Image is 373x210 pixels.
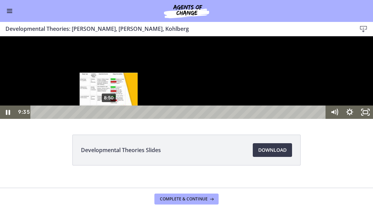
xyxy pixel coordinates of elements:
div: Playbar [36,69,322,83]
img: Agents of Change [146,3,227,19]
h3: Developmental Theories: [PERSON_NAME], [PERSON_NAME], Kohlberg [5,25,346,33]
button: Show settings menu [342,69,358,83]
span: Complete & continue [160,196,208,202]
button: Complete & continue [154,194,219,205]
button: Mute [327,69,342,83]
a: Download [253,143,292,157]
span: Developmental Theories Slides [81,146,161,154]
button: Enable menu [5,7,14,15]
span: Download [258,146,287,154]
